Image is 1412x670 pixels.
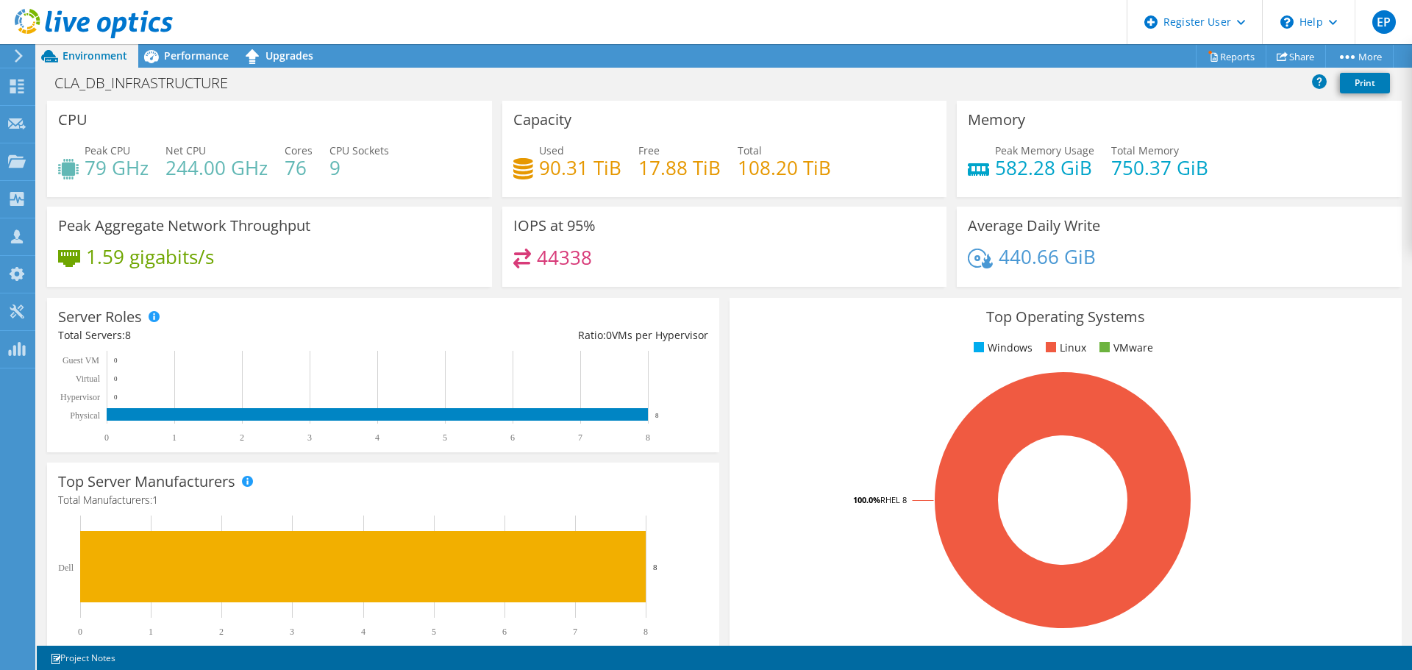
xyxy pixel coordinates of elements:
span: Total [738,143,762,157]
h3: Top Operating Systems [741,309,1391,325]
span: 8 [125,328,131,342]
a: Print [1340,73,1390,93]
h3: Server Roles [58,309,142,325]
text: 7 [578,432,582,443]
text: 4 [361,627,366,637]
h4: 79 GHz [85,160,149,176]
text: Virtual [76,374,101,384]
text: 0 [114,393,118,401]
a: More [1325,45,1394,68]
text: 7 [573,627,577,637]
h3: Average Daily Write [968,218,1100,234]
h3: CPU [58,112,88,128]
h3: Peak Aggregate Network Throughput [58,218,310,234]
span: CPU Sockets [329,143,389,157]
li: Linux [1042,340,1086,356]
span: Performance [164,49,229,63]
text: 8 [655,412,659,419]
text: 5 [432,627,436,637]
text: 1 [149,627,153,637]
h1: CLA_DB_INFRASTRUCTURE [48,75,251,91]
text: 0 [114,357,118,364]
text: 3 [307,432,312,443]
tspan: 100.0% [853,494,880,505]
text: Hypervisor [60,392,100,402]
span: 1 [152,493,158,507]
h4: 9 [329,160,389,176]
li: VMware [1096,340,1153,356]
text: 6 [502,627,507,637]
h3: IOPS at 95% [513,218,596,234]
a: Share [1266,45,1326,68]
h4: 440.66 GiB [999,249,1096,265]
text: 1 [172,432,176,443]
span: Peak Memory Usage [995,143,1094,157]
h3: Top Server Manufacturers [58,474,235,490]
h4: 90.31 TiB [539,160,621,176]
text: 2 [240,432,244,443]
text: 8 [643,627,648,637]
h4: 582.28 GiB [995,160,1094,176]
h4: 244.00 GHz [165,160,268,176]
text: 4 [375,432,379,443]
a: Project Notes [40,649,126,667]
span: Used [539,143,564,157]
text: 0 [78,627,82,637]
h4: 17.88 TiB [638,160,721,176]
text: 0 [104,432,109,443]
h4: 750.37 GiB [1111,160,1208,176]
h4: 1.59 gigabits/s [86,249,214,265]
a: Reports [1196,45,1266,68]
div: Total Servers: [58,327,383,343]
text: 0 [114,375,118,382]
text: Physical [70,410,100,421]
h3: Capacity [513,112,571,128]
div: Ratio: VMs per Hypervisor [383,327,708,343]
span: Upgrades [265,49,313,63]
h4: 44338 [537,249,592,265]
span: Net CPU [165,143,206,157]
text: 5 [443,432,447,443]
tspan: RHEL 8 [880,494,907,505]
text: 8 [653,563,657,571]
text: Guest VM [63,355,99,366]
h3: Memory [968,112,1025,128]
span: 0 [606,328,612,342]
h4: 76 [285,160,313,176]
text: Dell [58,563,74,573]
text: 6 [510,432,515,443]
li: Windows [970,340,1033,356]
svg: \n [1280,15,1294,29]
span: Total Memory [1111,143,1179,157]
span: Free [638,143,660,157]
text: 2 [219,627,224,637]
text: 3 [290,627,294,637]
span: EP [1372,10,1396,34]
h4: Total Manufacturers: [58,492,708,508]
span: Peak CPU [85,143,130,157]
text: 8 [646,432,650,443]
h4: 108.20 TiB [738,160,831,176]
span: Cores [285,143,313,157]
span: Environment [63,49,127,63]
